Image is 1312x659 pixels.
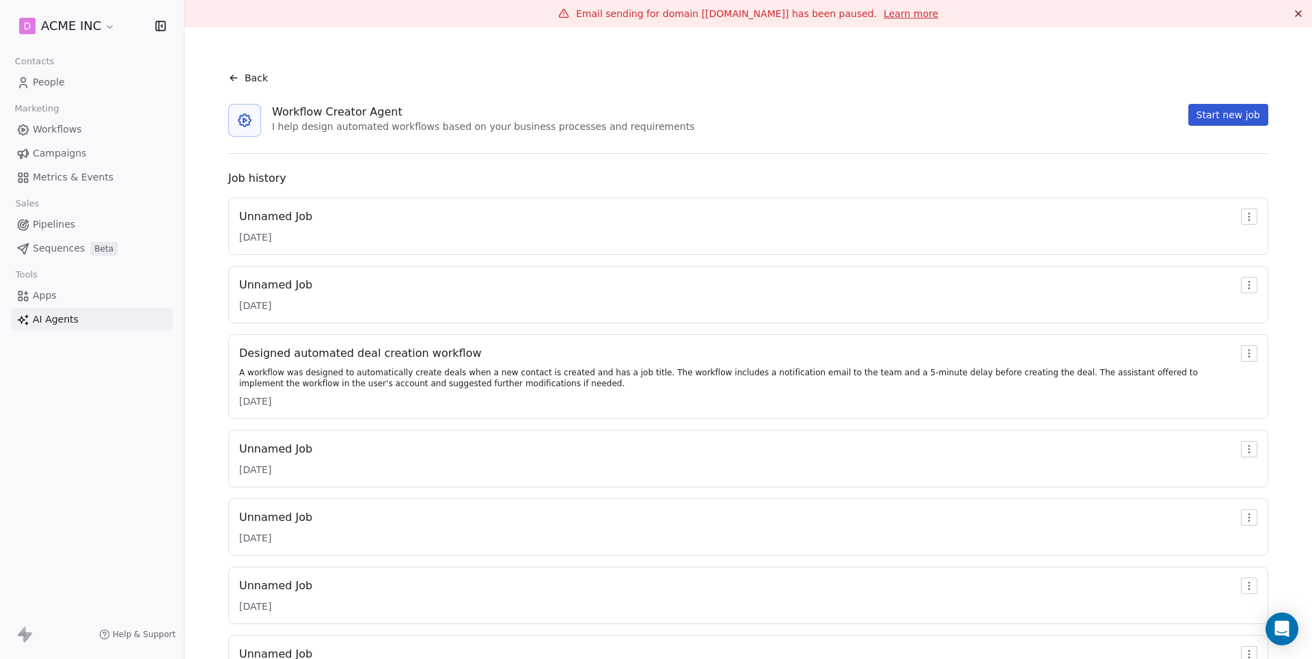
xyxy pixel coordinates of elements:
[239,578,312,594] div: Unnamed Job
[239,600,312,613] div: [DATE]
[239,299,312,312] div: [DATE]
[33,122,82,137] span: Workflows
[239,230,312,244] div: [DATE]
[239,441,312,457] div: Unnamed Job
[1188,104,1268,126] button: Start new job
[239,209,312,225] div: Unnamed Job
[33,217,75,232] span: Pipelines
[33,241,85,256] span: Sequences
[33,75,65,90] span: People
[11,118,173,141] a: Workflows
[228,170,1268,187] div: Job history
[272,104,694,120] div: Workflow Creator Agent
[239,509,312,526] div: Unnamed Job
[1266,613,1298,645] div: Open Intercom Messenger
[41,17,101,35] span: ACME INC
[245,71,268,85] span: Back
[33,170,113,185] span: Metrics & Events
[11,237,173,260] a: SequencesBeta
[11,308,173,331] a: AI Agents
[11,142,173,165] a: Campaigns
[10,265,43,285] span: Tools
[11,284,173,307] a: Apps
[272,120,694,134] div: I help design automated workflows based on your business processes and requirements
[10,193,45,214] span: Sales
[11,166,173,189] a: Metrics & Events
[239,277,312,293] div: Unnamed Job
[90,242,118,256] span: Beta
[33,146,86,161] span: Campaigns
[33,288,57,303] span: Apps
[9,98,65,119] span: Marketing
[16,14,118,38] button: DACME INC
[239,367,1235,389] div: A workflow was designed to automatically create deals when a new contact is created and has a job...
[239,531,312,545] div: [DATE]
[884,7,938,21] a: Learn more
[239,345,1235,362] div: Designed automated deal creation workflow
[576,8,877,19] span: Email sending for domain [[DOMAIN_NAME]] has been paused.
[9,51,60,72] span: Contacts
[33,312,79,327] span: AI Agents
[239,463,312,476] div: [DATE]
[24,19,31,33] span: D
[99,629,176,640] a: Help & Support
[113,629,176,640] span: Help & Support
[11,213,173,236] a: Pipelines
[11,71,173,94] a: People
[239,394,1235,408] div: [DATE]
